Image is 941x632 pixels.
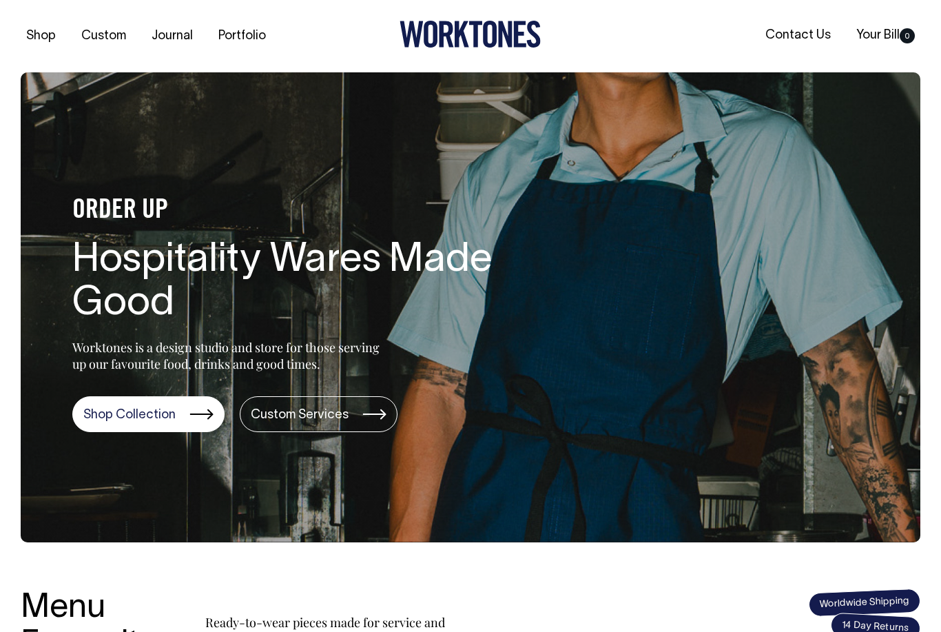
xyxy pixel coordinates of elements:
a: Journal [146,25,198,48]
span: 0 [900,28,915,43]
p: Worktones is a design studio and store for those serving up our favourite food, drinks and good t... [72,339,386,372]
a: Portfolio [213,25,271,48]
a: Shop [21,25,61,48]
h4: ORDER UP [72,196,513,225]
h1: Hospitality Wares Made Good [72,239,513,327]
a: Contact Us [760,24,836,47]
a: Your Bill0 [851,24,920,47]
a: Custom [76,25,132,48]
span: Worldwide Shipping [808,588,920,617]
a: Shop Collection [72,396,225,432]
a: Custom Services [240,396,397,432]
